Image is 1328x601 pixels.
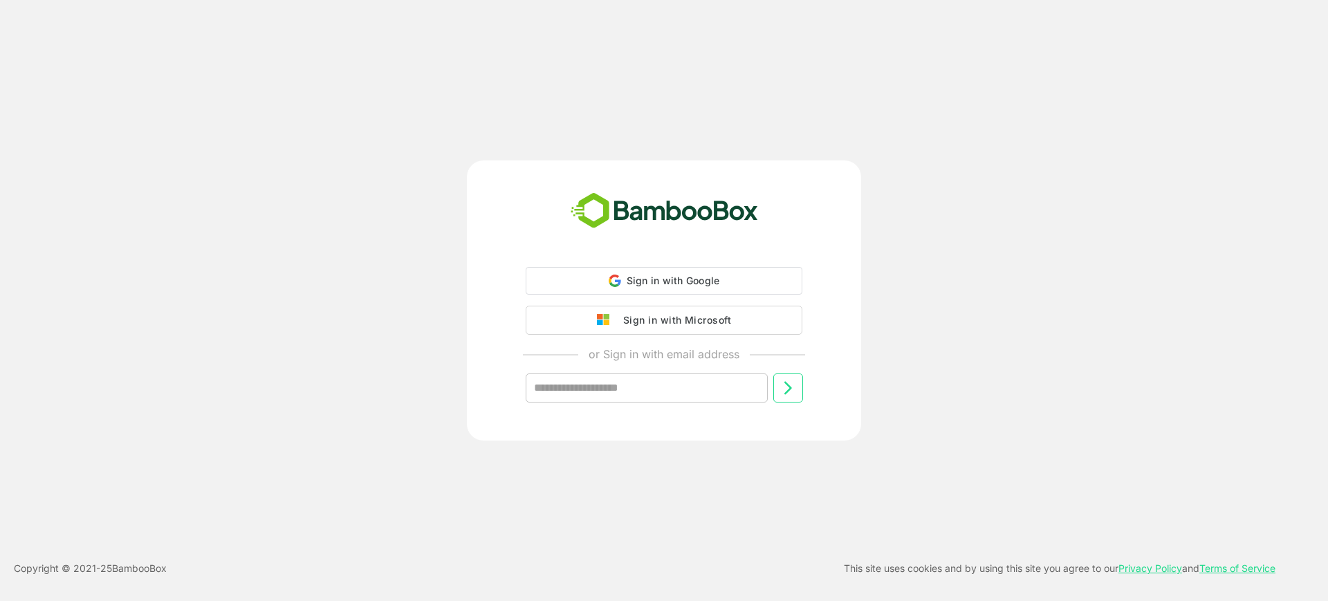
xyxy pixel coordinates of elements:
p: This site uses cookies and by using this site you agree to our and [844,560,1275,577]
img: google [597,314,616,326]
p: Copyright © 2021- 25 BambooBox [14,560,167,577]
img: bamboobox [563,188,766,234]
div: Sign in with Microsoft [616,311,731,329]
a: Privacy Policy [1118,562,1182,574]
p: or Sign in with email address [589,346,739,362]
button: Sign in with Microsoft [526,306,802,335]
div: Sign in with Google [526,267,802,295]
span: Sign in with Google [627,275,720,286]
a: Terms of Service [1199,562,1275,574]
